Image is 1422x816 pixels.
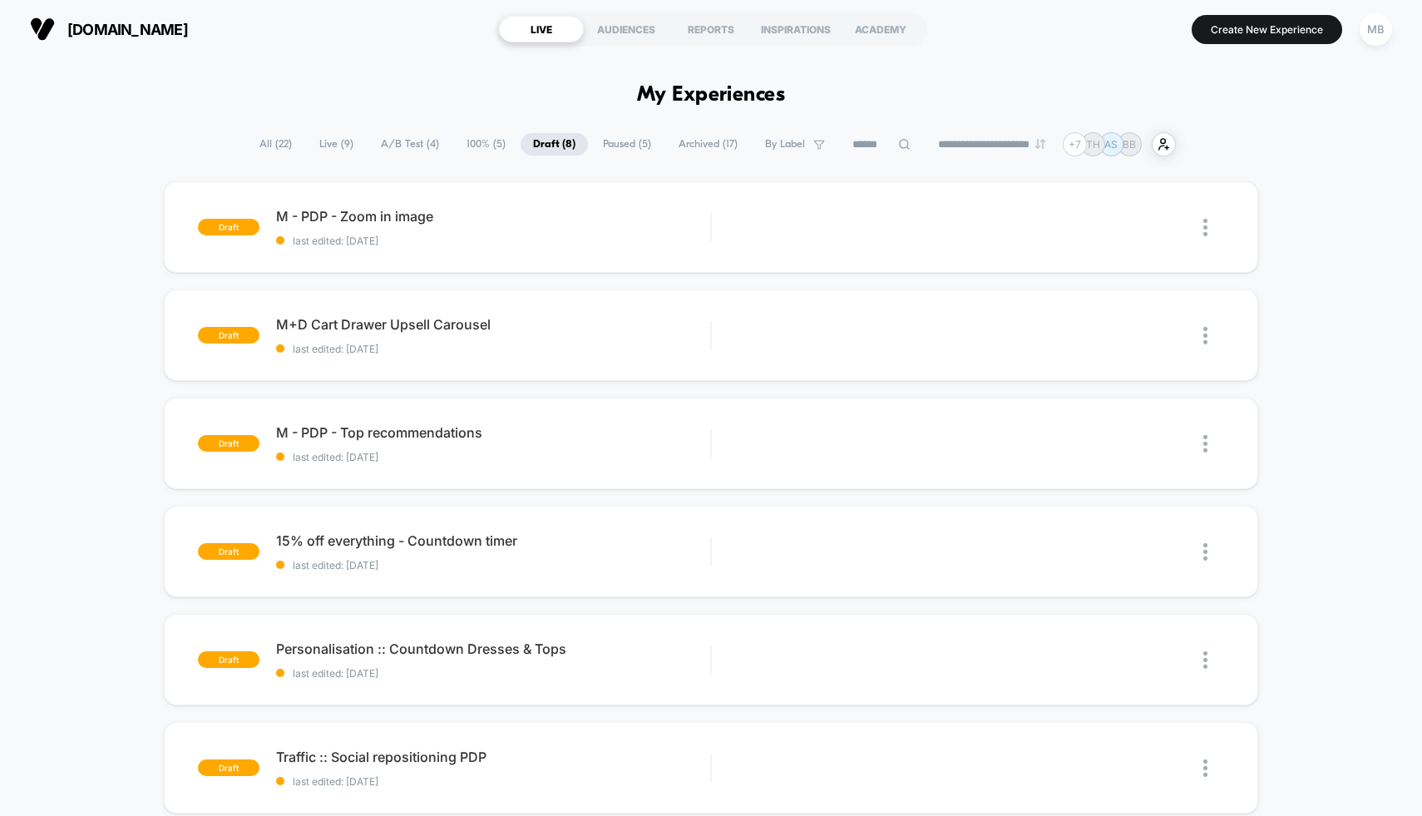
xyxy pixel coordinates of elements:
[637,83,786,107] h1: My Experiences
[1063,132,1087,156] div: + 7
[1203,327,1207,344] img: close
[1192,15,1342,44] button: Create New Experience
[198,219,259,235] span: draft
[584,16,669,42] div: AUDIENCES
[198,759,259,776] span: draft
[838,16,923,42] div: ACADEMY
[276,532,711,549] span: 15% off everything - Countdown timer
[454,133,518,156] span: 100% ( 5 )
[198,651,259,668] span: draft
[276,749,711,765] span: Traffic :: Social repositioning PDP
[198,543,259,560] span: draft
[276,775,711,788] span: last edited: [DATE]
[276,559,711,571] span: last edited: [DATE]
[1355,12,1397,47] button: MB
[765,138,805,151] span: By Label
[1035,139,1045,149] img: end
[368,133,452,156] span: A/B Test ( 4 )
[499,16,584,42] div: LIVE
[276,235,711,247] span: last edited: [DATE]
[67,21,188,38] span: [DOMAIN_NAME]
[1360,13,1392,46] div: MB
[753,16,838,42] div: INSPIRATIONS
[521,133,588,156] span: Draft ( 8 )
[1203,759,1207,777] img: close
[276,640,711,657] span: Personalisation :: Countdown Dresses & Tops
[276,451,711,463] span: last edited: [DATE]
[198,327,259,344] span: draft
[276,667,711,680] span: last edited: [DATE]
[1203,651,1207,669] img: close
[590,133,664,156] span: Paused ( 5 )
[276,424,711,441] span: M - PDP - Top recommendations
[1203,219,1207,236] img: close
[1086,138,1100,151] p: TH
[25,16,193,42] button: [DOMAIN_NAME]
[669,16,753,42] div: REPORTS
[247,133,304,156] span: All ( 22 )
[276,316,711,333] span: M+D Cart Drawer Upsell Carousel
[30,17,55,42] img: Visually logo
[307,133,366,156] span: Live ( 9 )
[198,435,259,452] span: draft
[1203,543,1207,561] img: close
[1104,138,1118,151] p: AS
[276,343,711,355] span: last edited: [DATE]
[276,208,711,225] span: M - PDP - Zoom in image
[1123,138,1136,151] p: BB
[666,133,750,156] span: Archived ( 17 )
[1203,435,1207,453] img: close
